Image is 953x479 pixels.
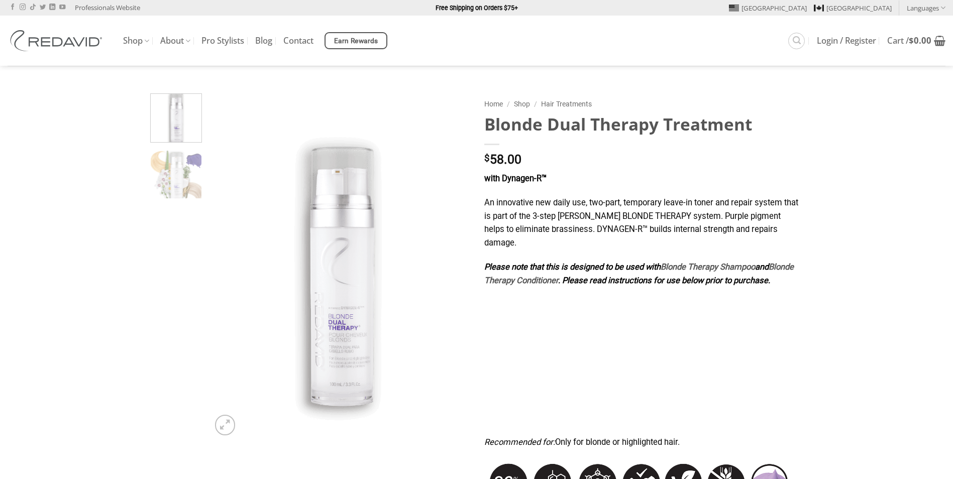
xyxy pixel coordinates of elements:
[201,32,244,50] a: Pro Stylists
[209,93,469,440] img: REDAVID Blonde Dual Therapy for Blonde and Highlighted Hair
[907,1,945,15] a: Languages
[484,100,503,108] a: Home
[20,4,26,11] a: Follow on Instagram
[909,35,931,46] bdi: 0.00
[507,100,510,108] span: /
[436,4,518,12] strong: Free Shipping on Orders $75+
[814,1,892,16] a: [GEOGRAPHIC_DATA]
[215,415,235,435] a: Zoom
[8,30,108,51] img: REDAVID Salon Products | United States
[484,437,555,447] em: Recommended for:
[255,32,272,50] a: Blog
[484,174,547,183] strong: with Dynagen-R™
[541,100,592,108] a: Hair Treatments
[334,36,378,47] span: Earn Rewards
[151,151,201,201] img: REDAVID Blonde Dual Therapy for Blonde and Highlighted Hair
[283,32,313,50] a: Contact
[788,33,805,49] a: Search
[514,100,530,108] a: Shop
[160,31,190,51] a: About
[484,152,521,167] bdi: 58.00
[10,4,16,11] a: Follow on Facebook
[151,91,201,142] img: REDAVID Blonde Dual Therapy for Blonde and Highlighted Hair
[484,154,490,163] span: $
[325,32,387,49] a: Earn Rewards
[534,100,537,108] span: /
[123,31,149,51] a: Shop
[909,35,914,46] span: $
[484,436,798,449] p: Only for blonde or highlighted hair.
[817,37,876,45] span: Login / Register
[484,113,798,135] h1: Blonde Dual Therapy Treatment
[729,1,807,16] a: [GEOGRAPHIC_DATA]
[661,262,755,272] a: Blonde Therapy Shampoo
[484,196,798,250] p: An innovative new daily use, two-part, temporary leave-in toner and repair system that is part of...
[59,4,65,11] a: Follow on YouTube
[484,262,794,285] strong: Please note that this is designed to be used with and . Please read instructions for use below pr...
[484,262,794,285] a: Blonde Therapy Conditioner
[817,32,876,50] a: Login / Register
[887,30,945,52] a: View cart
[40,4,46,11] a: Follow on Twitter
[30,4,36,11] a: Follow on TikTok
[49,4,55,11] a: Follow on LinkedIn
[887,37,931,45] span: Cart /
[484,98,798,110] nav: Breadcrumb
